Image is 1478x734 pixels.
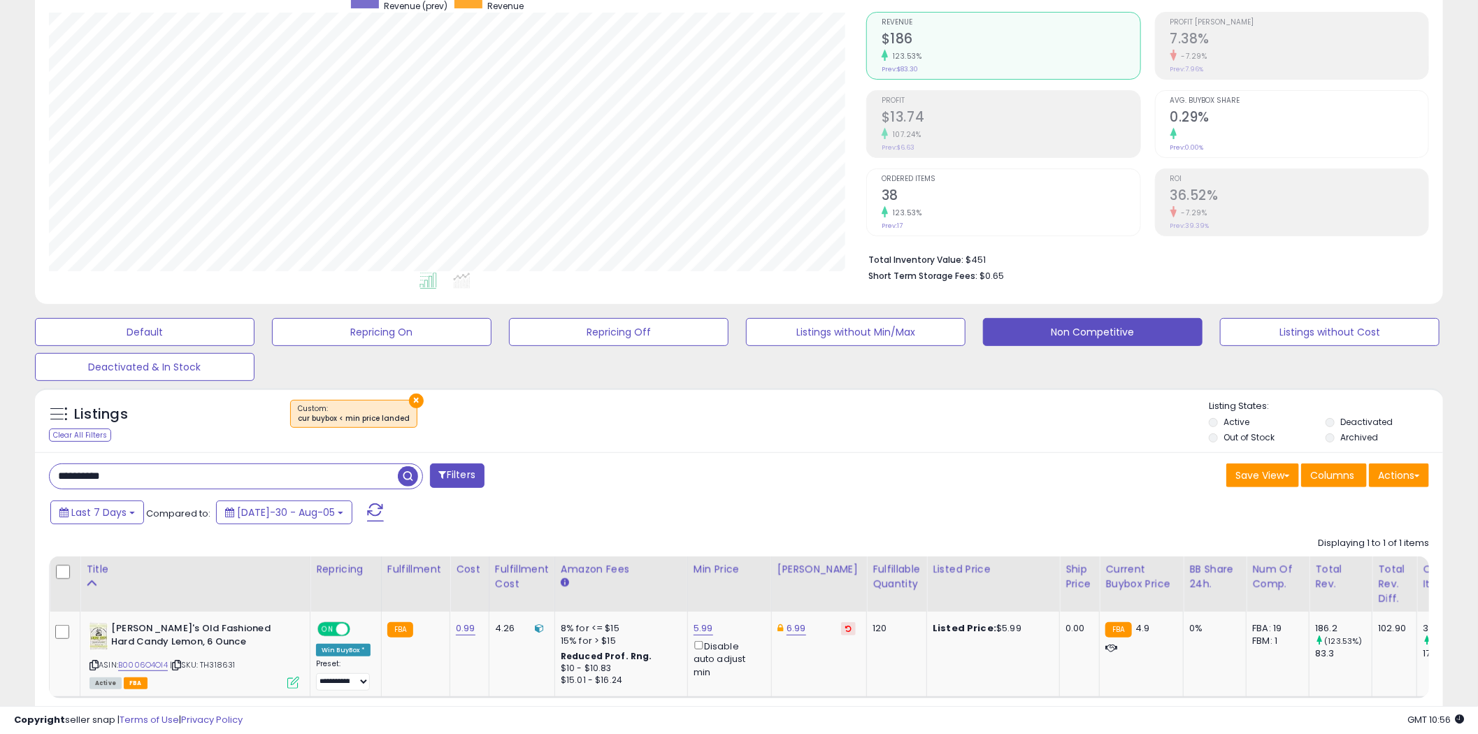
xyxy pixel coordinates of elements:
b: Short Term Storage Fees: [868,270,977,282]
div: Min Price [694,562,766,577]
b: Total Inventory Value: [868,254,963,266]
div: Displaying 1 to 1 of 1 items [1318,537,1429,550]
b: Reduced Prof. Rng. [561,650,652,662]
div: Fulfillment Cost [495,562,549,591]
div: Listed Price [933,562,1054,577]
h2: 0.29% [1170,109,1429,128]
button: Non Competitive [983,318,1203,346]
div: FBA: 19 [1252,622,1298,635]
span: Last 7 Days [71,505,127,519]
a: 0.99 [456,621,475,635]
span: | SKU: TH318631 [170,659,236,670]
div: 15% for > $15 [561,635,677,647]
h5: Listings [74,405,128,424]
div: cur buybox < min price landed [298,414,410,424]
button: [DATE]-30 - Aug-05 [216,501,352,524]
button: Listings without Min/Max [746,318,966,346]
label: Archived [1340,431,1378,443]
small: Prev: 17 [882,222,903,230]
small: Prev: 7.96% [1170,65,1204,73]
small: FBA [387,622,413,638]
div: ASIN: [89,622,299,687]
span: Compared to: [146,507,210,520]
div: BB Share 24h. [1189,562,1240,591]
small: (123.53%) [1325,635,1363,647]
button: Repricing Off [509,318,729,346]
h2: 7.38% [1170,31,1429,50]
div: 120 [873,622,916,635]
button: Repricing On [272,318,492,346]
a: Terms of Use [120,713,179,726]
div: Preset: [316,659,371,691]
a: 6.99 [787,621,806,635]
button: × [409,394,424,408]
span: FBA [124,677,148,689]
li: $451 [868,250,1419,267]
small: Prev: $6.63 [882,143,914,152]
span: Ordered Items [882,175,1140,183]
button: Last 7 Days [50,501,144,524]
a: 5.99 [694,621,713,635]
div: FBM: 1 [1252,635,1298,647]
label: Out of Stock [1224,431,1275,443]
div: Num of Comp. [1252,562,1303,591]
div: 102.90 [1378,622,1406,635]
button: Default [35,318,254,346]
div: Total Rev. [1315,562,1366,591]
a: Privacy Policy [181,713,243,726]
div: 0.00 [1066,622,1089,635]
div: Title [86,562,304,577]
h2: 36.52% [1170,187,1429,206]
div: Total Rev. Diff. [1378,562,1411,606]
span: ROI [1170,175,1429,183]
span: Profit [882,97,1140,105]
span: Profit [PERSON_NAME] [1170,19,1429,27]
small: 123.53% [888,51,922,62]
small: Prev: 39.39% [1170,222,1210,230]
div: Fulfillable Quantity [873,562,921,591]
small: FBA [1105,622,1131,638]
h2: $186 [882,31,1140,50]
span: ON [319,624,336,635]
div: Cost [456,562,483,577]
span: 2025-08-13 10:56 GMT [1407,713,1464,726]
button: Columns [1301,463,1367,487]
button: Actions [1369,463,1429,487]
div: Amazon Fees [561,562,682,577]
button: Save View [1226,463,1299,487]
span: Custom: [298,403,410,424]
div: Win BuyBox * [316,644,371,656]
p: Listing States: [1209,400,1443,413]
div: $5.99 [933,622,1049,635]
small: -7.29% [1177,51,1207,62]
div: Disable auto adjust min [694,638,761,679]
div: Ordered Items [1423,562,1474,591]
label: Active [1224,416,1249,428]
img: 51PK8RKgj+L._SL40_.jpg [89,622,108,650]
small: 123.53% [888,208,922,218]
div: [PERSON_NAME] [777,562,861,577]
span: Avg. Buybox Share [1170,97,1429,105]
small: Amazon Fees. [561,577,569,589]
h2: 38 [882,187,1140,206]
span: OFF [348,624,371,635]
small: 107.24% [888,129,921,140]
div: 83.3 [1315,647,1372,660]
button: Filters [430,463,485,488]
div: 4.26 [495,622,544,635]
div: Current Buybox Price [1105,562,1177,591]
label: Deactivated [1340,416,1393,428]
div: $10 - $10.83 [561,663,677,675]
div: 0% [1189,622,1235,635]
span: 4.9 [1135,621,1149,635]
h2: $13.74 [882,109,1140,128]
div: seller snap | | [14,714,243,727]
div: Fulfillment [387,562,444,577]
div: Ship Price [1066,562,1093,591]
div: $15.01 - $16.24 [561,675,677,686]
small: Prev: 0.00% [1170,143,1204,152]
small: -7.29% [1177,208,1207,218]
span: Revenue [882,19,1140,27]
b: Listed Price: [933,621,996,635]
strong: Copyright [14,713,65,726]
